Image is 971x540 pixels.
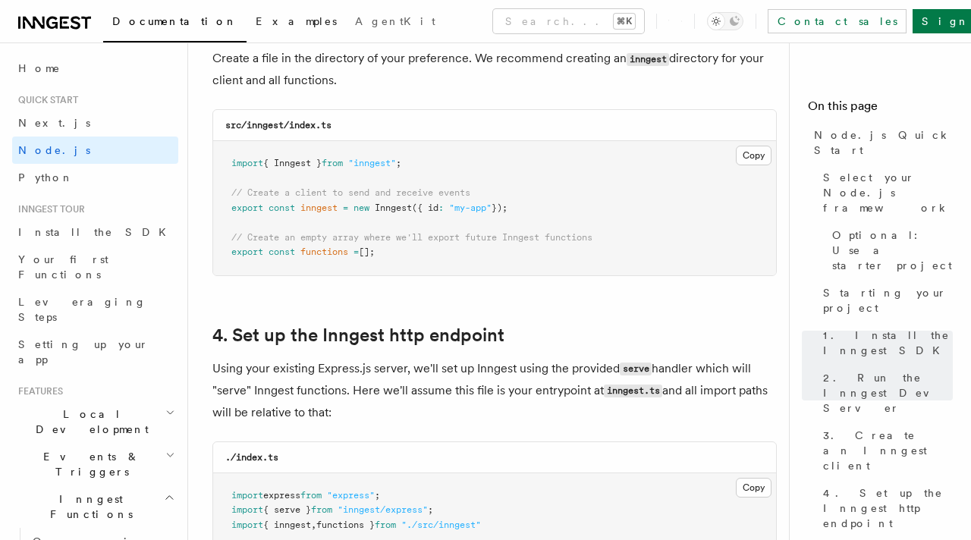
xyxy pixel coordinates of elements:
button: Local Development [12,400,178,443]
span: Inngest tour [12,203,85,215]
span: // Create a client to send and receive events [231,187,470,198]
a: Setting up your app [12,331,178,373]
span: Inngest Functions [12,491,164,522]
span: from [322,158,343,168]
span: from [300,490,322,501]
span: AgentKit [355,15,435,27]
span: from [311,504,332,515]
span: Select your Node.js framework [823,170,953,215]
span: functions } [316,520,375,530]
p: Create a file in the directory of your preference. We recommend creating an directory for your cl... [212,48,777,91]
a: 4. Set up the Inngest http endpoint [817,479,953,537]
a: Optional: Use a starter project [826,221,953,279]
kbd: ⌘K [614,14,635,29]
span: Leveraging Steps [18,296,146,323]
span: "my-app" [449,202,492,213]
span: import [231,520,263,530]
span: inngest [300,202,338,213]
a: Node.js Quick Start [808,121,953,164]
span: Python [18,171,74,184]
span: Inngest [375,202,412,213]
span: "inngest" [348,158,396,168]
code: serve [620,363,652,375]
a: Documentation [103,5,247,42]
span: , [311,520,316,530]
span: ({ id [412,202,438,213]
a: 2. Run the Inngest Dev Server [817,364,953,422]
span: Documentation [112,15,237,27]
a: Starting your project [817,279,953,322]
span: }); [492,202,507,213]
a: 1. Install the Inngest SDK [817,322,953,364]
span: functions [300,246,348,257]
span: Local Development [12,407,165,437]
a: Python [12,164,178,191]
span: ; [428,504,433,515]
span: Install the SDK [18,226,175,238]
span: Quick start [12,94,78,106]
code: ./index.ts [225,452,278,463]
span: import [231,158,263,168]
span: = [354,246,359,257]
button: Copy [736,146,771,165]
a: Contact sales [768,9,907,33]
span: new [354,202,369,213]
span: Events & Triggers [12,449,165,479]
span: const [269,246,295,257]
span: Features [12,385,63,397]
a: Your first Functions [12,246,178,288]
span: Node.js [18,144,90,156]
span: Starting your project [823,285,953,316]
span: "./src/inngest" [401,520,481,530]
a: AgentKit [346,5,445,41]
span: Your first Functions [18,253,108,281]
span: // Create an empty array where we'll export future Inngest functions [231,232,592,243]
span: "express" [327,490,375,501]
span: express [263,490,300,501]
span: { inngest [263,520,311,530]
span: export [231,202,263,213]
span: "inngest/express" [338,504,428,515]
button: Inngest Functions [12,485,178,528]
a: Next.js [12,109,178,137]
a: Home [12,55,178,82]
span: Setting up your app [18,338,149,366]
span: ; [375,490,380,501]
span: const [269,202,295,213]
button: Copy [736,478,771,498]
span: { serve } [263,504,311,515]
span: Examples [256,15,337,27]
span: = [343,202,348,213]
button: Search...⌘K [493,9,644,33]
span: Optional: Use a starter project [832,228,953,273]
span: { Inngest } [263,158,322,168]
h4: On this page [808,97,953,121]
span: Node.js Quick Start [814,127,953,158]
a: 3. Create an Inngest client [817,422,953,479]
span: 3. Create an Inngest client [823,428,953,473]
span: Home [18,61,61,76]
span: 1. Install the Inngest SDK [823,328,953,358]
a: Install the SDK [12,218,178,246]
code: inngest.ts [604,385,662,397]
span: export [231,246,263,257]
span: import [231,504,263,515]
button: Events & Triggers [12,443,178,485]
button: Toggle dark mode [707,12,743,30]
span: import [231,490,263,501]
a: Leveraging Steps [12,288,178,331]
p: Using your existing Express.js server, we'll set up Inngest using the provided handler which will... [212,358,777,423]
span: 4. Set up the Inngest http endpoint [823,485,953,531]
a: Examples [247,5,346,41]
code: src/inngest/index.ts [225,120,332,130]
span: ; [396,158,401,168]
span: from [375,520,396,530]
span: []; [359,246,375,257]
span: 2. Run the Inngest Dev Server [823,370,953,416]
a: 4. Set up the Inngest http endpoint [212,325,504,346]
span: : [438,202,444,213]
span: Next.js [18,117,90,129]
code: inngest [627,53,669,66]
a: Select your Node.js framework [817,164,953,221]
a: Node.js [12,137,178,164]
